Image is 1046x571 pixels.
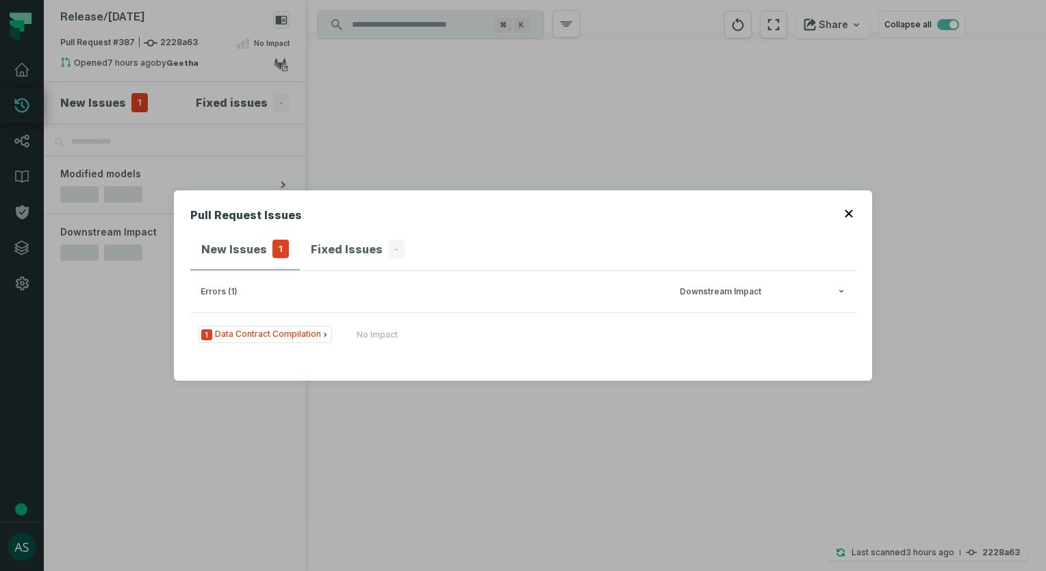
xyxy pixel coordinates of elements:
[201,287,672,297] div: errors (1)
[199,326,332,343] span: Issue Type
[388,240,405,259] span: -
[680,287,845,297] div: Downstream Impact
[311,241,383,257] h4: Fixed Issues
[201,287,845,297] button: errors (1)Downstream Impact
[201,329,212,340] span: Severity
[190,312,856,364] div: errors (1)Downstream Impact
[201,241,267,257] h4: New Issues
[190,207,302,229] h2: Pull Request Issues
[190,312,856,356] button: Issue TypeNo Impact
[272,240,289,259] span: 1
[357,329,398,340] div: No Impact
